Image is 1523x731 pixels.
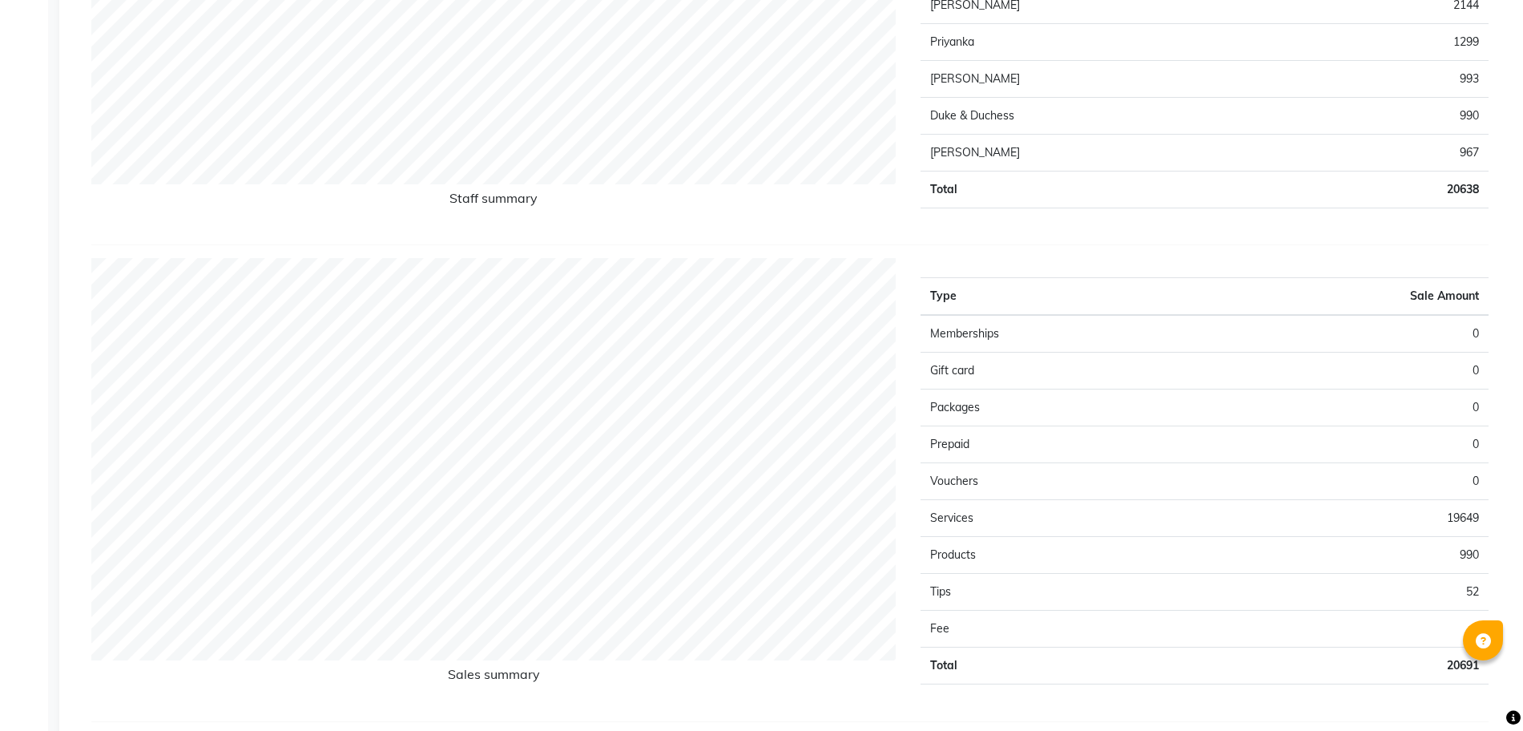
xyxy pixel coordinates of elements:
td: 20638 [1235,172,1489,208]
td: Duke & Duchess [921,98,1235,135]
td: 52 [1204,574,1489,611]
td: Tips [921,574,1205,611]
td: Priyanka [921,24,1235,61]
td: 20691 [1204,648,1489,685]
td: 0 [1204,315,1489,353]
td: Packages [921,390,1205,426]
td: Fee [921,611,1205,648]
td: 19649 [1204,500,1489,537]
td: 993 [1235,61,1489,98]
td: Total [921,648,1205,685]
td: Products [921,537,1205,574]
th: Sale Amount [1204,278,1489,316]
td: Prepaid [921,426,1205,463]
td: 0 [1204,611,1489,648]
td: Total [921,172,1235,208]
td: Gift card [921,353,1205,390]
td: 1299 [1235,24,1489,61]
td: 0 [1204,463,1489,500]
td: 0 [1204,426,1489,463]
td: 0 [1204,390,1489,426]
td: Memberships [921,315,1205,353]
td: [PERSON_NAME] [921,61,1235,98]
h6: Staff summary [91,191,896,212]
td: 990 [1235,98,1489,135]
td: 967 [1235,135,1489,172]
td: Vouchers [921,463,1205,500]
h6: Sales summary [91,667,896,689]
td: 990 [1204,537,1489,574]
td: 0 [1204,353,1489,390]
td: Services [921,500,1205,537]
th: Type [921,278,1205,316]
td: [PERSON_NAME] [921,135,1235,172]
